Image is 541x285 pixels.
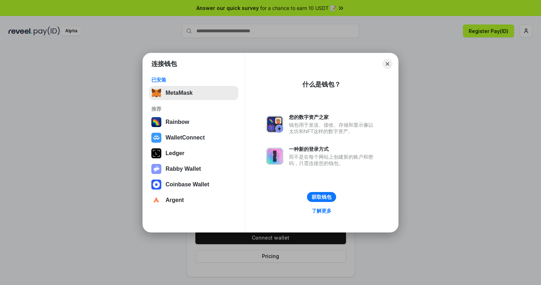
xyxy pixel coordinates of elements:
div: 什么是钱包？ [302,80,341,89]
img: svg+xml,%3Csvg%20xmlns%3D%22http%3A%2F%2Fwww.w3.org%2F2000%2Fsvg%22%20fill%3D%22none%22%20viewBox... [151,164,161,174]
img: svg+xml,%3Csvg%20xmlns%3D%22http%3A%2F%2Fwww.w3.org%2F2000%2Fsvg%22%20fill%3D%22none%22%20viewBox... [266,116,283,133]
img: svg+xml,%3Csvg%20xmlns%3D%22http%3A%2F%2Fwww.w3.org%2F2000%2Fsvg%22%20width%3D%2228%22%20height%3... [151,148,161,158]
button: Close [383,59,392,69]
div: 已安装 [151,77,236,83]
div: 了解更多 [312,208,331,214]
button: Ledger [149,146,238,160]
div: Coinbase Wallet [166,181,209,188]
div: Rabby Wallet [166,166,201,172]
a: 了解更多 [307,206,336,215]
div: MetaMask [166,90,193,96]
button: Argent [149,193,238,207]
img: svg+xml,%3Csvg%20width%3D%2228%22%20height%3D%2228%22%20viewBox%3D%220%200%2028%2028%22%20fill%3D... [151,180,161,190]
img: svg+xml,%3Csvg%20fill%3D%22none%22%20height%3D%2233%22%20viewBox%3D%220%200%2035%2033%22%20width%... [151,88,161,98]
div: WalletConnect [166,135,205,141]
button: Rabby Wallet [149,162,238,176]
img: svg+xml,%3Csvg%20xmlns%3D%22http%3A%2F%2Fwww.w3.org%2F2000%2Fsvg%22%20fill%3D%22none%22%20viewBox... [266,148,283,165]
div: 获取钱包 [312,194,331,200]
button: MetaMask [149,86,238,100]
div: Argent [166,197,184,203]
div: Ledger [166,150,184,157]
div: 而不是在每个网站上创建新的账户和密码，只需连接您的钱包。 [289,154,377,166]
div: 钱包用于发送、接收、存储和显示像以太坊和NFT这样的数字资产。 [289,122,377,135]
img: svg+xml,%3Csvg%20width%3D%22120%22%20height%3D%22120%22%20viewBox%3D%220%200%20120%20120%22%20fil... [151,117,161,127]
img: svg+xml,%3Csvg%20width%3D%2228%22%20height%3D%2228%22%20viewBox%3D%220%200%2028%2028%22%20fill%3D... [151,195,161,205]
div: 一种新的登录方式 [289,146,377,152]
div: 推荐 [151,106,236,112]
img: svg+xml,%3Csvg%20width%3D%2228%22%20height%3D%2228%22%20viewBox%3D%220%200%2028%2028%22%20fill%3D... [151,133,161,143]
div: 您的数字资产之家 [289,114,377,120]
button: 获取钱包 [307,192,336,202]
button: Rainbow [149,115,238,129]
h1: 连接钱包 [151,60,177,68]
div: Rainbow [166,119,189,125]
button: Coinbase Wallet [149,177,238,192]
button: WalletConnect [149,131,238,145]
